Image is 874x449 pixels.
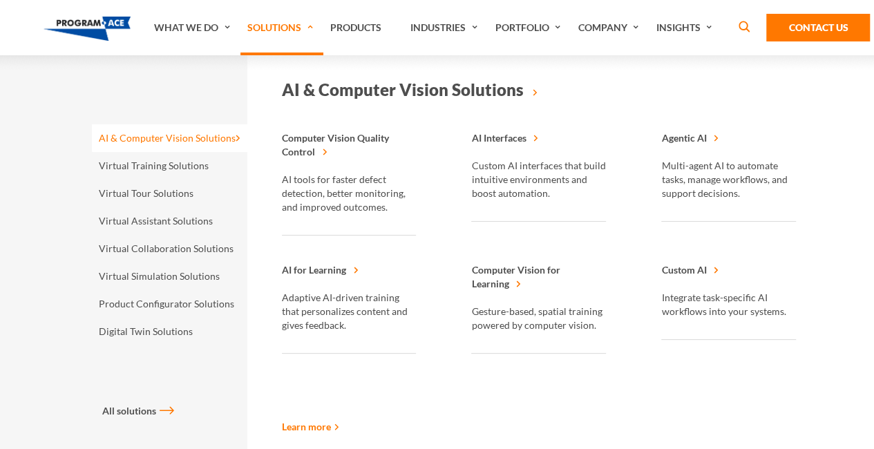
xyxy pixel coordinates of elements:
[92,290,247,318] a: Product Configurator Solutions
[282,124,417,236] a: Computer Vision Quality Control AI tools for faster defect detection, better monitoring, and impr...
[471,132,526,144] span: AI Interfaces
[282,264,346,276] span: AI for Learning
[661,256,796,340] a: Custom AI Integrate task-specific AI workflows into your systems.
[471,124,606,222] a: AI Interfaces Custom AI interfaces that build intuitive environments and boost automation.
[661,132,706,144] span: Agentic AI
[661,291,796,318] p: Integrate task-specific AI workflows into your systems.
[92,152,247,180] a: Virtual Training Solutions
[661,124,796,222] a: Agentic AI Multi-agent AI to automate tasks, manage workflows, and support decisions.
[44,17,131,41] img: Program-Ace
[92,124,247,152] a: AI & Computer Vision Solutions
[471,159,606,200] p: Custom AI interfaces that build intuitive environments and boost automation.
[92,235,247,262] a: Virtual Collaboration Solutions
[282,173,417,214] p: AI tools for faster defect detection, better monitoring, and improved outcomes.
[92,318,247,345] a: Digital Twin Solutions
[92,207,247,235] a: Virtual Assistant Solutions
[282,291,417,332] p: Adaptive AI-driven training that personalizes content and gives feedback.
[471,256,606,354] a: Computer Vision for Learning Gesture-based, spatial training powered by computer vision.
[282,132,389,157] span: Computer Vision Quality Control
[282,256,417,354] a: AI for Learning Adaptive AI-driven training that personalizes content and gives feedback.
[471,264,560,289] span: Computer Vision for Learning
[92,180,247,207] a: Virtual Tour Solutions
[92,262,247,290] a: Virtual Simulation Solutions
[102,403,258,418] a: All solutions
[661,159,796,200] p: Multi-agent AI to automate tasks, manage workflows, and support decisions.
[282,55,797,124] a: AI & Computer Vision Solutions
[766,14,870,41] a: Contact Us
[471,305,606,332] p: Gesture-based, spatial training powered by computer vision.
[282,79,524,99] span: AI & Computer Vision Solutions
[661,264,706,276] span: Custom AI
[282,419,339,434] a: Learn more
